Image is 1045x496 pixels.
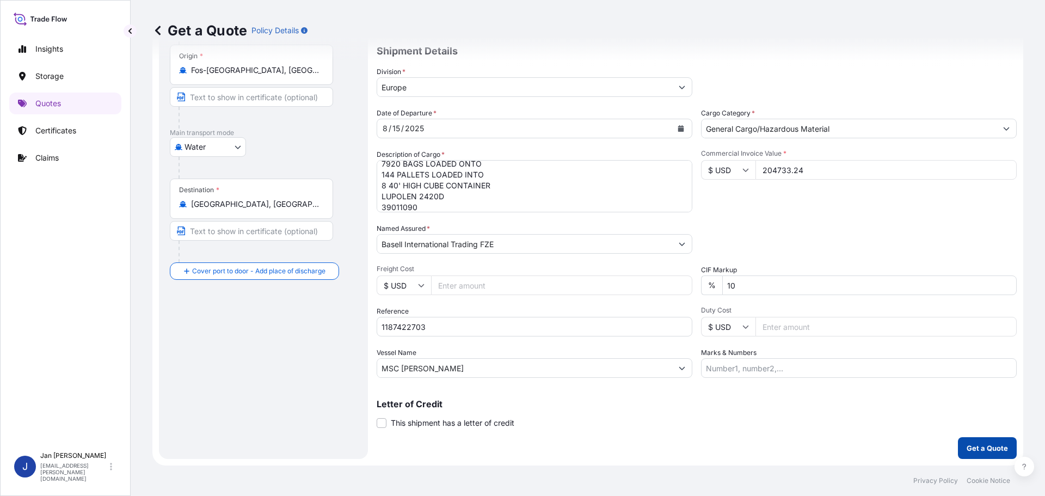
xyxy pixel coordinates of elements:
input: Destination [191,199,319,210]
span: Date of Departure [377,108,437,119]
input: Type to search vessel name or IMO [377,358,672,378]
button: Calendar [672,120,690,137]
input: Your internal reference [377,317,692,336]
input: Select a commodity type [702,119,997,138]
p: Insights [35,44,63,54]
button: Get a Quote [958,437,1017,459]
label: CIF Markup [701,265,737,275]
p: Get a Quote [152,22,247,39]
label: Named Assured [377,223,430,234]
p: Letter of Credit [377,400,1017,408]
span: Freight Cost [377,265,692,273]
a: Storage [9,65,121,87]
a: Claims [9,147,121,169]
p: Policy Details [251,25,299,36]
input: Enter percentage [722,275,1017,295]
p: Claims [35,152,59,163]
div: day, [391,122,401,135]
div: / [389,122,391,135]
p: Storage [35,71,64,82]
a: Privacy Policy [913,476,958,485]
div: % [701,275,722,295]
button: Show suggestions [997,119,1016,138]
input: Number1, number2,... [701,358,1017,378]
div: Destination [179,186,219,194]
input: Text to appear on certificate [170,87,333,107]
p: [EMAIL_ADDRESS][PERSON_NAME][DOMAIN_NAME] [40,462,108,482]
a: Quotes [9,93,121,114]
button: Cover port to door - Add place of discharge [170,262,339,280]
div: month, [382,122,389,135]
p: Quotes [35,98,61,109]
a: Insights [9,38,121,60]
a: Cookie Notice [967,476,1010,485]
div: year, [404,122,425,135]
p: Jan [PERSON_NAME] [40,451,108,460]
label: Cargo Category [701,108,755,119]
button: Show suggestions [672,358,692,378]
a: Certificates [9,120,121,142]
p: Main transport mode [170,128,357,137]
div: / [401,122,404,135]
label: Vessel Name [377,347,416,358]
button: Select transport [170,137,246,157]
input: Type to search division [377,77,672,97]
p: Get a Quote [967,443,1008,454]
input: Enter amount [755,317,1017,336]
span: Duty Cost [701,306,1017,315]
input: Type amount [755,160,1017,180]
label: Division [377,66,405,77]
span: Cover port to door - Add place of discharge [192,266,325,277]
label: Marks & Numbers [701,347,757,358]
input: Text to appear on certificate [170,221,333,241]
label: Reference [377,306,409,317]
span: J [22,461,28,472]
input: Full name [377,234,672,254]
textarea: POLYETHYLENE 990 BAGS LOADED ONTO 180 PALLETS LOADED INTO 10 40' HIGH CUBE CONTAINER HOSTALEN ACP... [377,160,692,212]
p: Certificates [35,125,76,136]
input: Enter amount [431,275,692,295]
label: Description of Cargo [377,149,445,160]
button: Show suggestions [672,77,692,97]
span: This shipment has a letter of credit [391,418,514,428]
input: Origin [191,65,319,76]
span: Commercial Invoice Value [701,149,1017,158]
button: Show suggestions [672,234,692,254]
span: Water [185,142,206,152]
